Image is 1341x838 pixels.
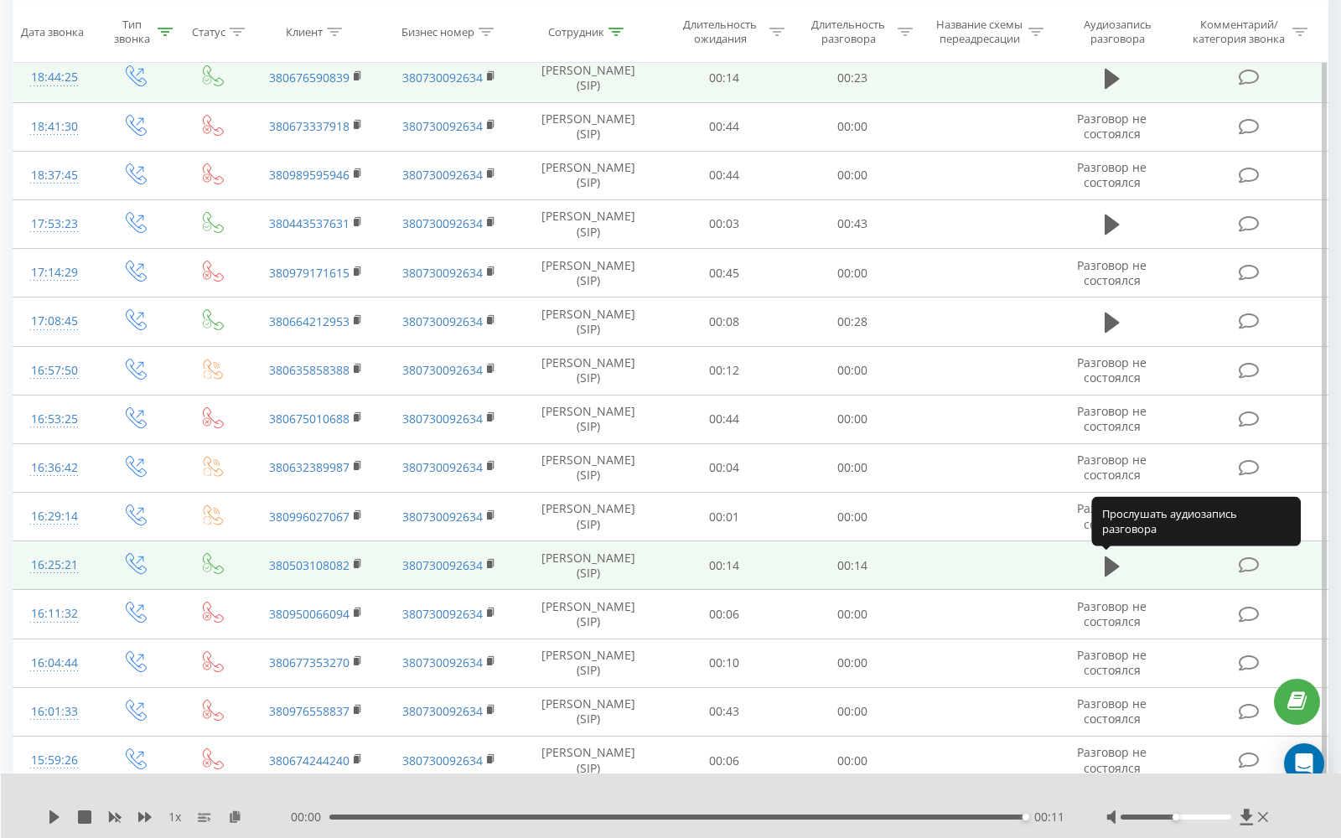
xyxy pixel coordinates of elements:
[660,443,788,492] td: 00:04
[30,159,79,192] div: 18:37:45
[516,395,660,443] td: [PERSON_NAME] (SIP)
[402,70,483,85] a: 380730092634
[516,493,660,541] td: [PERSON_NAME] (SIP)
[789,590,917,639] td: 00:00
[30,208,79,241] div: 17:53:23
[789,54,917,102] td: 00:23
[269,265,349,281] a: 380979171615
[192,24,225,39] div: Статус
[1077,744,1147,775] span: Разговор не состоялся
[660,395,788,443] td: 00:44
[402,265,483,281] a: 380730092634
[660,639,788,687] td: 00:10
[516,54,660,102] td: [PERSON_NAME] (SIP)
[269,118,349,134] a: 380673337918
[516,199,660,248] td: [PERSON_NAME] (SIP)
[1077,354,1147,385] span: Разговор не состоялся
[30,549,79,582] div: 16:25:21
[30,744,79,777] div: 15:59:26
[1077,159,1147,190] span: Разговор не состоялся
[516,102,660,151] td: [PERSON_NAME] (SIP)
[789,346,917,395] td: 00:00
[516,346,660,395] td: [PERSON_NAME] (SIP)
[1190,18,1288,46] div: Комментарий/категория звонка
[789,541,917,590] td: 00:14
[516,639,660,687] td: [PERSON_NAME] (SIP)
[1091,496,1301,546] div: Прослушать аудиозапись разговора
[21,24,84,39] div: Дата звонка
[30,647,79,680] div: 16:04:44
[516,443,660,492] td: [PERSON_NAME] (SIP)
[402,753,483,768] a: 380730092634
[660,102,788,151] td: 00:44
[516,590,660,639] td: [PERSON_NAME] (SIP)
[676,18,765,46] div: Длительность ожидания
[1077,696,1147,727] span: Разговор не состоялся
[30,452,79,484] div: 16:36:42
[660,151,788,199] td: 00:44
[660,297,788,346] td: 00:08
[286,24,323,39] div: Клиент
[935,18,1024,46] div: Название схемы переадресации
[269,70,349,85] a: 380676590839
[789,639,917,687] td: 00:00
[269,411,349,427] a: 380675010688
[402,459,483,475] a: 380730092634
[1077,452,1147,483] span: Разговор не состоялся
[30,61,79,94] div: 18:44:25
[30,305,79,338] div: 17:08:45
[789,737,917,785] td: 00:00
[269,703,349,719] a: 380976558837
[1065,18,1169,46] div: Аудиозапись разговора
[168,809,181,825] span: 1 x
[516,297,660,346] td: [PERSON_NAME] (SIP)
[1034,809,1064,825] span: 00:11
[660,493,788,541] td: 00:01
[789,395,917,443] td: 00:00
[402,411,483,427] a: 380730092634
[30,256,79,289] div: 17:14:29
[269,753,349,768] a: 380674244240
[402,362,483,378] a: 380730092634
[660,199,788,248] td: 00:03
[269,606,349,622] a: 380950066094
[789,493,917,541] td: 00:00
[660,54,788,102] td: 00:14
[1077,111,1147,142] span: Разговор не состоялся
[548,24,604,39] div: Сотрудник
[1077,257,1147,288] span: Разговор не состоялся
[516,541,660,590] td: [PERSON_NAME] (SIP)
[30,111,79,143] div: 18:41:30
[789,151,917,199] td: 00:00
[1077,647,1147,678] span: Разговор не состоялся
[789,249,917,297] td: 00:00
[30,500,79,533] div: 16:29:14
[402,654,483,670] a: 380730092634
[269,654,349,670] a: 380677353270
[660,590,788,639] td: 00:06
[269,215,349,231] a: 380443537631
[516,249,660,297] td: [PERSON_NAME] (SIP)
[402,167,483,183] a: 380730092634
[1023,814,1029,820] div: Accessibility label
[804,18,893,46] div: Длительность разговора
[402,703,483,719] a: 380730092634
[789,443,917,492] td: 00:00
[1077,500,1147,531] span: Разговор не состоялся
[789,687,917,736] td: 00:00
[789,199,917,248] td: 00:43
[269,313,349,329] a: 380664212953
[269,167,349,183] a: 380989595946
[402,557,483,573] a: 380730092634
[402,313,483,329] a: 380730092634
[1077,403,1147,434] span: Разговор не состоялся
[269,509,349,525] a: 380996027067
[402,509,483,525] a: 380730092634
[269,557,349,573] a: 380503108082
[402,215,483,231] a: 380730092634
[660,541,788,590] td: 00:14
[402,606,483,622] a: 380730092634
[1077,598,1147,629] span: Разговор не состоялся
[269,362,349,378] a: 380635858388
[660,346,788,395] td: 00:12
